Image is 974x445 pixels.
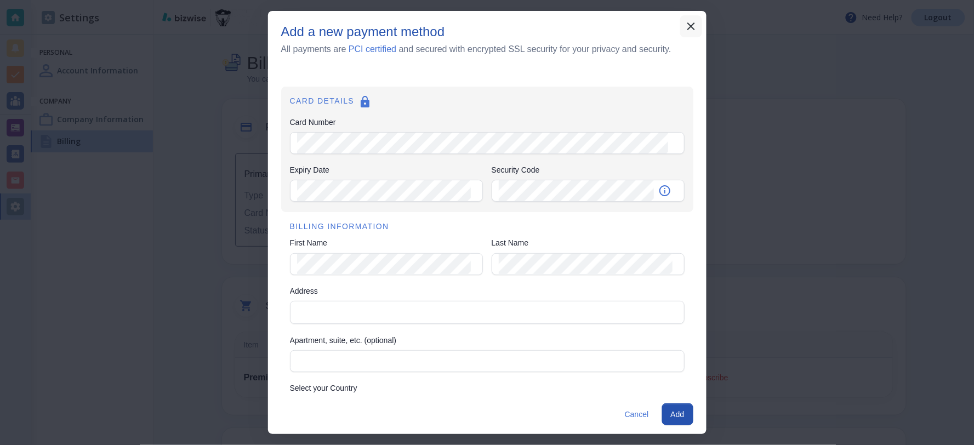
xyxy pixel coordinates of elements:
[658,184,671,197] svg: Security code is the 3-4 digit number on the back of your card
[281,24,445,40] h5: Add a new payment method
[290,383,685,393] label: Select your Country
[662,403,693,425] button: Add
[281,42,671,56] h6: All payments are and secured with encrypted SSL security for your privacy and security.
[620,403,653,425] button: Cancel
[290,95,685,112] h6: CARD DETAILS
[290,221,685,233] h6: BILLING INFORMATION
[349,44,396,54] a: PCI certified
